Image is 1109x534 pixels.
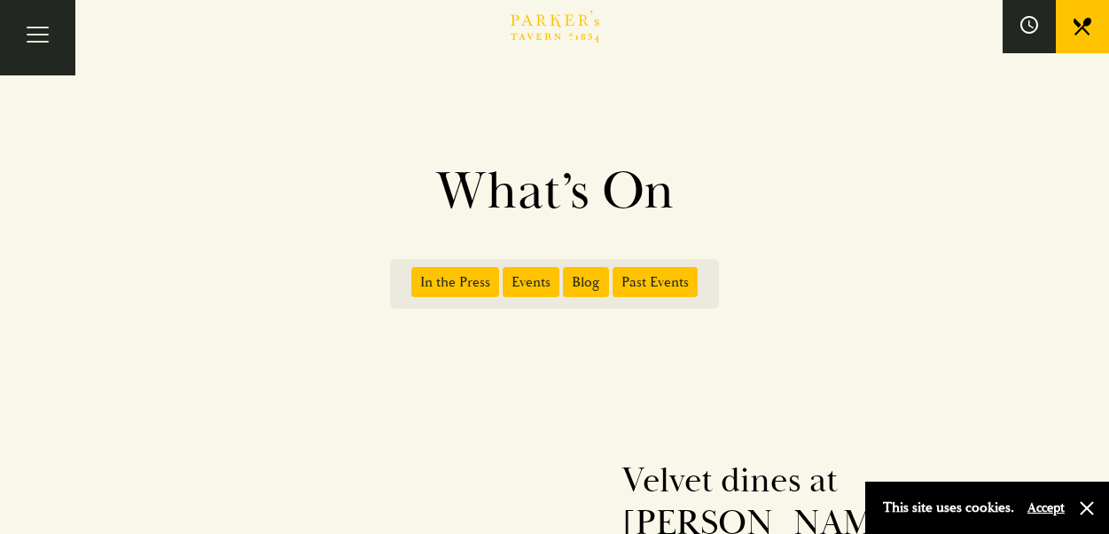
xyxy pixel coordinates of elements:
[1078,499,1096,517] button: Close and accept
[411,267,499,297] span: In the Press
[503,267,559,297] span: Events
[563,267,609,297] span: Blog
[1027,499,1065,516] button: Accept
[883,495,1014,521] p: This site uses cookies.
[50,160,1060,224] h1: What’s On
[613,267,698,297] span: Past Events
